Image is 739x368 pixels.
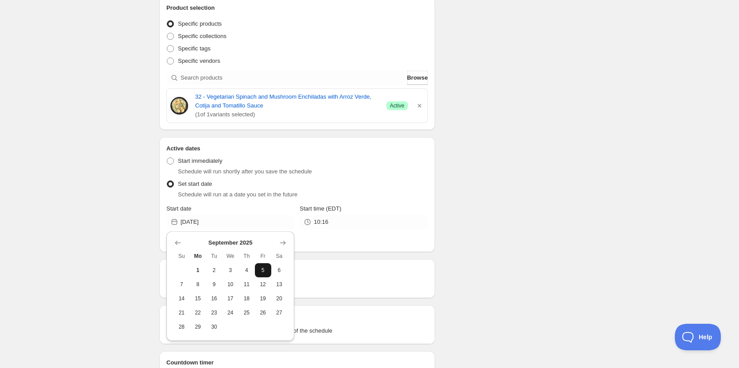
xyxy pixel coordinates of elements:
[226,295,235,302] span: 17
[226,253,235,260] span: We
[271,291,288,306] button: Saturday September 20 2025
[222,291,239,306] button: Wednesday September 17 2025
[173,306,190,320] button: Sunday September 21 2025
[193,309,203,316] span: 22
[239,291,255,306] button: Thursday September 18 2025
[258,309,268,316] span: 26
[239,277,255,291] button: Thursday September 11 2025
[226,267,235,274] span: 3
[206,249,223,263] th: Tuesday
[190,320,206,334] button: Monday September 29 2025
[172,237,184,249] button: Show previous month, August 2025
[407,73,428,82] span: Browse
[193,253,203,260] span: Mo
[206,306,223,320] button: Tuesday September 23 2025
[166,312,428,321] h2: Tags
[275,309,284,316] span: 27
[242,309,251,316] span: 25
[271,277,288,291] button: Saturday September 13 2025
[258,267,268,274] span: 5
[206,277,223,291] button: Tuesday September 9 2025
[178,33,227,39] span: Specific collections
[190,249,206,263] th: Monday
[177,253,186,260] span: Su
[193,323,203,330] span: 29
[190,263,206,277] button: Today Monday September 1 2025
[275,267,284,274] span: 6
[275,253,284,260] span: Sa
[226,309,235,316] span: 24
[173,320,190,334] button: Sunday September 28 2025
[255,291,271,306] button: Friday September 19 2025
[166,4,428,12] h2: Product selection
[177,323,186,330] span: 28
[210,281,219,288] span: 9
[675,324,721,350] iframe: Toggle Customer Support
[166,358,428,367] h2: Countdown timer
[195,92,379,110] a: 32 - Vegetarian Spinach and Mushroom Enchiladas with Arroz Verde, Cotija and Tomatillo Sauce
[271,306,288,320] button: Saturday September 27 2025
[242,267,251,274] span: 4
[177,281,186,288] span: 7
[190,291,206,306] button: Monday September 15 2025
[178,168,312,175] span: Schedule will run shortly after you save the schedule
[242,253,251,260] span: Th
[206,263,223,277] button: Tuesday September 2 2025
[390,102,404,109] span: Active
[271,249,288,263] th: Saturday
[210,253,219,260] span: Tu
[226,281,235,288] span: 10
[181,71,405,85] input: Search products
[206,291,223,306] button: Tuesday September 16 2025
[178,20,222,27] span: Specific products
[222,263,239,277] button: Wednesday September 3 2025
[178,180,212,187] span: Set start date
[210,309,219,316] span: 23
[255,263,271,277] button: Friday September 5 2025
[190,306,206,320] button: Monday September 22 2025
[178,57,220,64] span: Specific vendors
[258,253,268,260] span: Fr
[239,263,255,277] button: Thursday September 4 2025
[222,277,239,291] button: Wednesday September 10 2025
[255,306,271,320] button: Friday September 26 2025
[222,306,239,320] button: Wednesday September 24 2025
[210,323,219,330] span: 30
[222,249,239,263] th: Wednesday
[190,277,206,291] button: Monday September 8 2025
[177,295,186,302] span: 14
[255,249,271,263] th: Friday
[178,157,222,164] span: Start immediately
[255,277,271,291] button: Friday September 12 2025
[166,205,191,212] span: Start date
[173,277,190,291] button: Sunday September 7 2025
[173,291,190,306] button: Sunday September 14 2025
[275,281,284,288] span: 13
[170,97,188,115] img: 32 - Vegetarian Spinach and Mushroom Enchiladas With Arroz Verde, Cotija and Tomatillo Sauce
[166,266,428,275] h2: Repeating
[178,191,297,198] span: Schedule will run at a date you set in the future
[178,45,211,52] span: Specific tags
[210,295,219,302] span: 16
[258,281,268,288] span: 12
[258,295,268,302] span: 19
[193,295,203,302] span: 15
[239,249,255,263] th: Thursday
[193,267,203,274] span: 1
[277,237,289,249] button: Show next month, October 2025
[242,295,251,302] span: 18
[239,306,255,320] button: Thursday September 25 2025
[271,263,288,277] button: Saturday September 6 2025
[195,110,379,119] span: ( 1 of 1 variants selected)
[210,267,219,274] span: 2
[166,144,428,153] h2: Active dates
[177,309,186,316] span: 21
[242,281,251,288] span: 11
[275,295,284,302] span: 20
[173,249,190,263] th: Sunday
[193,281,203,288] span: 8
[300,205,341,212] span: Start time (EDT)
[206,320,223,334] button: Tuesday September 30 2025
[407,71,428,85] button: Browse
